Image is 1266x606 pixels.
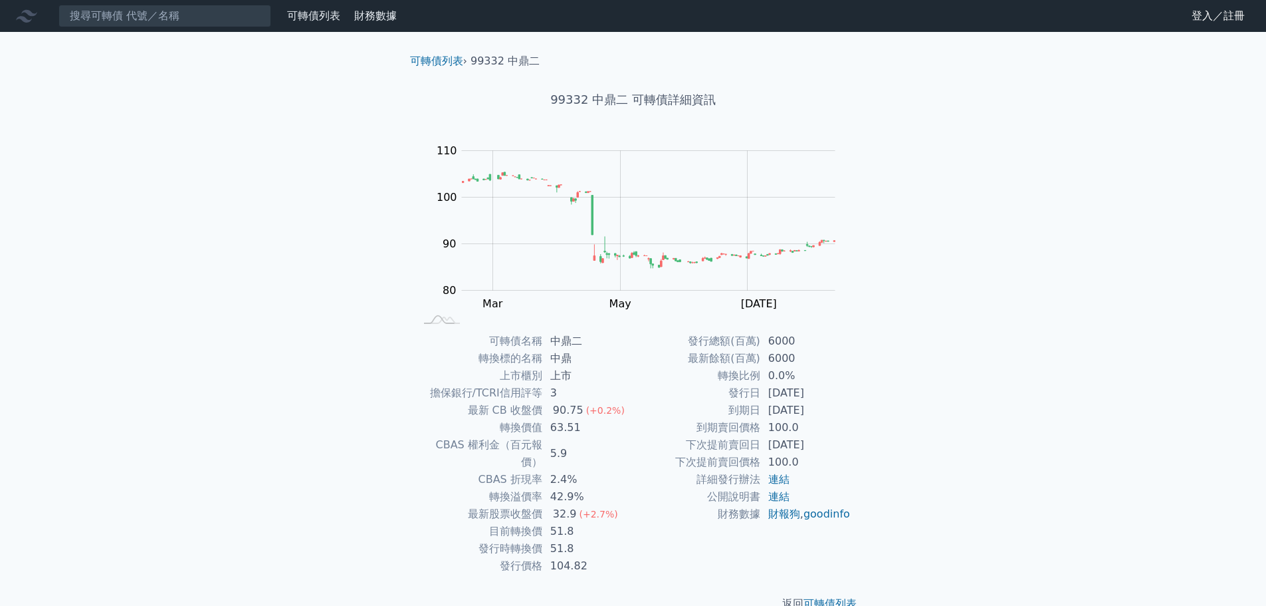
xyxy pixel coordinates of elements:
td: 中鼎二 [542,333,633,350]
td: 目前轉換價 [415,523,542,540]
td: 51.8 [542,540,633,557]
tspan: 110 [437,144,457,157]
td: 發行日 [633,384,760,402]
td: 中鼎 [542,350,633,367]
div: 90.75 [550,402,586,419]
td: 100.0 [760,454,851,471]
td: 發行時轉換價 [415,540,542,557]
td: 下次提前賣回日 [633,436,760,454]
a: 財務數據 [354,9,397,22]
span: (+2.7%) [579,509,617,520]
td: 42.9% [542,488,633,506]
td: [DATE] [760,436,851,454]
a: 連結 [768,473,790,486]
td: 到期日 [633,402,760,419]
td: 51.8 [542,523,633,540]
tspan: Mar [482,297,503,310]
g: Chart [430,144,855,337]
tspan: [DATE] [741,297,777,310]
td: 詳細發行辦法 [633,471,760,488]
td: 上市 [542,367,633,384]
td: 63.51 [542,419,633,436]
tspan: 80 [443,284,456,297]
td: 2.4% [542,471,633,488]
td: 6000 [760,350,851,367]
td: 財務數據 [633,506,760,523]
td: [DATE] [760,402,851,419]
td: 6000 [760,333,851,350]
span: (+0.2%) [586,405,625,416]
td: 到期賣回價格 [633,419,760,436]
a: 可轉債列表 [287,9,340,22]
a: 可轉債列表 [410,55,463,67]
a: 連結 [768,490,790,503]
td: 轉換比例 [633,367,760,384]
td: 5.9 [542,436,633,471]
tspan: May [609,297,631,310]
td: 轉換價值 [415,419,542,436]
td: 發行總額(百萬) [633,333,760,350]
a: goodinfo [803,508,850,520]
td: 最新餘額(百萬) [633,350,760,367]
td: 0.0% [760,367,851,384]
td: 104.82 [542,557,633,575]
tspan: 100 [437,191,457,204]
td: 3 [542,384,633,402]
h1: 99332 中鼎二 可轉債詳細資訊 [399,90,867,109]
td: 轉換溢價率 [415,488,542,506]
td: 100.0 [760,419,851,436]
td: 轉換標的名稱 [415,350,542,367]
input: 搜尋可轉債 代號／名稱 [58,5,271,27]
li: 99332 中鼎二 [471,53,540,69]
td: CBAS 權利金（百元報價） [415,436,542,471]
td: , [760,506,851,523]
td: 可轉債名稱 [415,333,542,350]
a: 財報狗 [768,508,800,520]
div: 32.9 [550,506,580,523]
tspan: 90 [443,237,456,250]
td: 最新股票收盤價 [415,506,542,523]
td: 發行價格 [415,557,542,575]
td: 最新 CB 收盤價 [415,402,542,419]
td: 下次提前賣回價格 [633,454,760,471]
td: 擔保銀行/TCRI信用評等 [415,384,542,402]
td: [DATE] [760,384,851,402]
li: › [410,53,467,69]
td: 公開說明書 [633,488,760,506]
td: 上市櫃別 [415,367,542,384]
td: CBAS 折現率 [415,471,542,488]
a: 登入／註冊 [1181,5,1255,27]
